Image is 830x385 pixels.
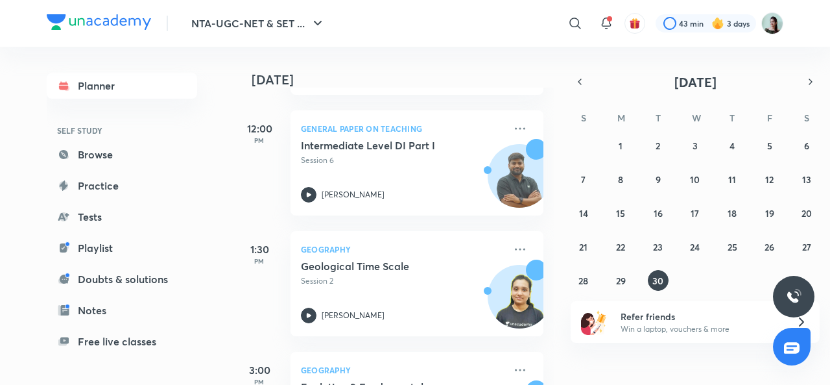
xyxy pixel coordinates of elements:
[47,297,197,323] a: Notes
[233,136,285,144] p: PM
[47,14,151,30] img: Company Logo
[301,139,462,152] h5: Intermediate Level DI Part I
[610,236,631,257] button: September 22, 2025
[656,140,660,152] abbr: September 2, 2025
[804,140,809,152] abbr: September 6, 2025
[802,241,811,253] abbr: September 27, 2025
[767,140,772,152] abbr: September 5, 2025
[616,207,625,219] abbr: September 15, 2025
[47,204,197,230] a: Tests
[233,362,285,378] h5: 3:00
[728,207,737,219] abbr: September 18, 2025
[691,207,699,219] abbr: September 17, 2025
[796,203,817,223] button: September 20, 2025
[573,203,594,223] button: September 14, 2025
[610,270,631,291] button: September 29, 2025
[796,236,817,257] button: September 27, 2025
[233,121,285,136] h5: 12:00
[47,235,197,261] a: Playlist
[624,13,645,34] button: avatar
[722,203,742,223] button: September 18, 2025
[621,323,780,335] p: Win a laptop, vouchers & more
[711,17,724,30] img: streak
[233,257,285,265] p: PM
[786,289,801,304] img: ttu
[488,272,551,334] img: Avatar
[581,112,586,124] abbr: Sunday
[685,169,705,190] button: September 10, 2025
[654,207,663,219] abbr: September 16, 2025
[802,173,811,186] abbr: September 13, 2025
[47,266,197,292] a: Doubts & solutions
[648,135,669,156] button: September 2, 2025
[767,112,772,124] abbr: Friday
[301,121,504,136] p: General Paper on Teaching
[47,14,151,33] a: Company Logo
[648,270,669,291] button: September 30, 2025
[728,241,737,253] abbr: September 25, 2025
[648,203,669,223] button: September 16, 2025
[301,155,504,166] p: Session 6
[579,241,587,253] abbr: September 21, 2025
[685,203,705,223] button: September 17, 2025
[692,112,701,124] abbr: Wednesday
[252,72,556,88] h4: [DATE]
[233,242,285,257] h5: 1:30
[722,236,742,257] button: September 25, 2025
[674,73,717,91] span: [DATE]
[690,173,700,186] abbr: September 10, 2025
[722,169,742,190] button: September 11, 2025
[47,119,197,142] h6: SELF STUDY
[690,241,700,253] abbr: September 24, 2025
[322,310,385,321] p: [PERSON_NAME]
[759,203,780,223] button: September 19, 2025
[722,135,742,156] button: September 4, 2025
[656,173,661,186] abbr: September 9, 2025
[581,309,607,335] img: referral
[488,151,551,214] img: Avatar
[648,169,669,190] button: September 9, 2025
[653,241,663,253] abbr: September 23, 2025
[796,169,817,190] button: September 13, 2025
[729,112,735,124] abbr: Thursday
[322,189,385,201] p: [PERSON_NAME]
[616,275,626,287] abbr: September 29, 2025
[589,73,801,91] button: [DATE]
[765,241,774,253] abbr: September 26, 2025
[579,207,588,219] abbr: September 14, 2025
[301,242,504,257] p: Geography
[765,207,774,219] abbr: September 19, 2025
[617,112,625,124] abbr: Monday
[301,362,504,378] p: Geography
[581,173,586,186] abbr: September 7, 2025
[685,135,705,156] button: September 3, 2025
[761,12,783,34] img: Pooja Sharma
[573,270,594,291] button: September 28, 2025
[796,135,817,156] button: September 6, 2025
[652,275,663,287] abbr: September 30, 2025
[610,169,631,190] button: September 8, 2025
[301,260,462,273] h5: Geological Time Scale
[648,236,669,257] button: September 23, 2025
[573,236,594,257] button: September 21, 2025
[47,329,197,354] a: Free live classes
[629,18,641,29] img: avatar
[47,73,197,99] a: Planner
[578,275,588,287] abbr: September 28, 2025
[804,112,809,124] abbr: Saturday
[765,173,774,186] abbr: September 12, 2025
[47,173,197,199] a: Practice
[693,140,698,152] abbr: September 3, 2025
[618,173,623,186] abbr: September 8, 2025
[759,135,780,156] button: September 5, 2025
[685,236,705,257] button: September 24, 2025
[47,142,197,168] a: Browse
[184,10,333,36] button: NTA-UGC-NET & SET ...
[573,169,594,190] button: September 7, 2025
[301,275,504,287] p: Session 2
[759,236,780,257] button: September 26, 2025
[656,112,661,124] abbr: Tuesday
[728,173,736,186] abbr: September 11, 2025
[610,203,631,223] button: September 15, 2025
[801,207,812,219] abbr: September 20, 2025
